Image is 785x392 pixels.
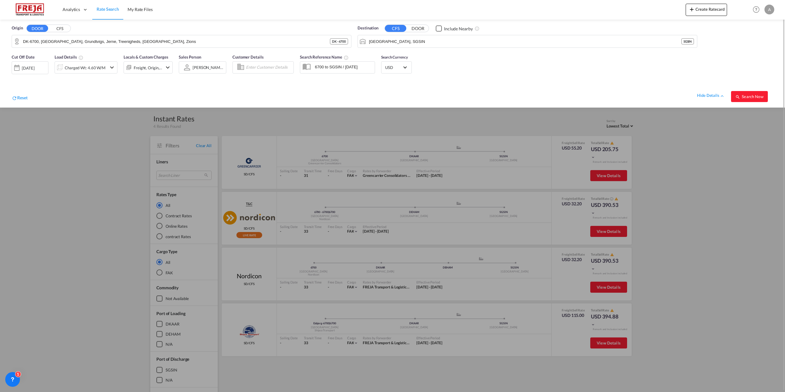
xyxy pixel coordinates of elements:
button: icon-plus 400-fgCreate Ratecard [686,4,727,16]
md-icon: Chargeable Weight [78,55,83,60]
div: Charged Wt: 4.60 W/M [65,63,105,72]
span: Help [751,4,761,15]
span: Customer Details [232,55,263,59]
span: USD [385,65,402,70]
input: Search by Port [369,37,681,46]
span: Load Details [55,55,83,59]
div: A [764,5,774,14]
input: Search Reference Name [312,62,375,71]
span: Locals & Custom Charges [124,55,168,59]
md-icon: icon-plus 400-fg [688,6,695,13]
div: icon-refreshReset [12,95,28,102]
span: Sales Person [179,55,201,59]
input: Search by Door [23,37,330,46]
div: Freight Origin Destination [134,63,163,72]
span: Reset [17,95,28,100]
div: Charged Wt: 4.60 W/Micon-chevron-down [55,61,117,74]
button: DOOR [407,25,429,32]
button: icon-magnifySearch Now [731,91,768,102]
span: Origin [12,25,23,31]
md-select: Sales Person: Anne Steensen Blicher [192,63,224,72]
span: Search Reference Name [300,55,349,59]
span: Rate Search [97,6,119,12]
div: [DATE] [12,61,48,74]
md-datepicker: Select [12,73,16,82]
span: icon-magnifySearch Now [735,94,763,99]
img: 586607c025bf11f083711d99603023e7.png [9,3,51,17]
div: Include Nearby [444,26,473,32]
md-select: Select Currency: $ USDUnited States Dollar [385,63,408,72]
button: CFS [49,25,71,32]
md-icon: icon-chevron-down [164,64,171,71]
span: My Rate Files [128,7,153,12]
div: Help [751,4,764,15]
div: [PERSON_NAME] [PERSON_NAME] [193,65,256,70]
span: Search Currency [381,55,408,59]
md-input-container: DK-6700, Esbjerg, Grundtvigs, Jerne, Treenigheds, Vor Frelsers, Zions [12,35,351,48]
md-input-container: Singapore, SGSIN [358,35,697,48]
span: Cut Off Date [12,55,35,59]
md-checkbox: Checkbox No Ink [436,25,473,32]
span: Analytics [63,6,80,13]
span: Destination [358,25,378,31]
md-icon: icon-chevron-down [108,64,116,71]
md-icon: Your search will be saved by the below given name [344,55,349,60]
md-icon: Unchecked: Ignores neighbouring ports when fetching rates.Checked : Includes neighbouring ports w... [475,26,480,31]
md-icon: icon-chevron-up [719,93,725,99]
div: [DATE] [22,65,34,71]
div: Freight Origin Destinationicon-chevron-down [124,61,173,74]
div: SGSIN [681,38,694,44]
button: DOOR [27,25,48,32]
div: hide detailsicon-chevron-up [697,93,725,99]
md-icon: icon-magnify [735,94,740,99]
span: DK - 6700 [332,39,346,44]
input: Enter Customer Details [246,63,292,72]
md-icon: icon-refresh [12,95,17,101]
button: CFS [385,25,406,32]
